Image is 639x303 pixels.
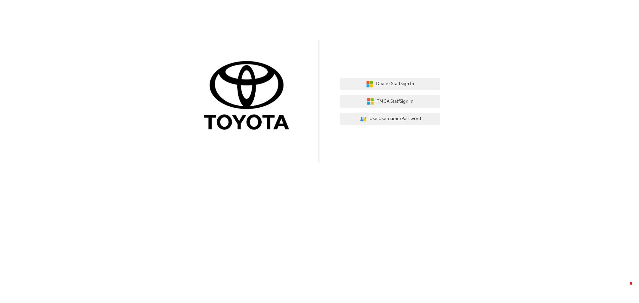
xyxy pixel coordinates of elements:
[369,115,421,123] span: Use Username/Password
[377,98,413,105] span: TMCA Staff Sign In
[340,78,440,90] button: Dealer StaffSign In
[340,113,440,125] button: Use Username/Password
[616,280,632,296] iframe: Intercom live chat
[340,95,440,108] button: TMCA StaffSign In
[199,60,299,133] img: Trak
[376,80,414,88] span: Dealer Staff Sign In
